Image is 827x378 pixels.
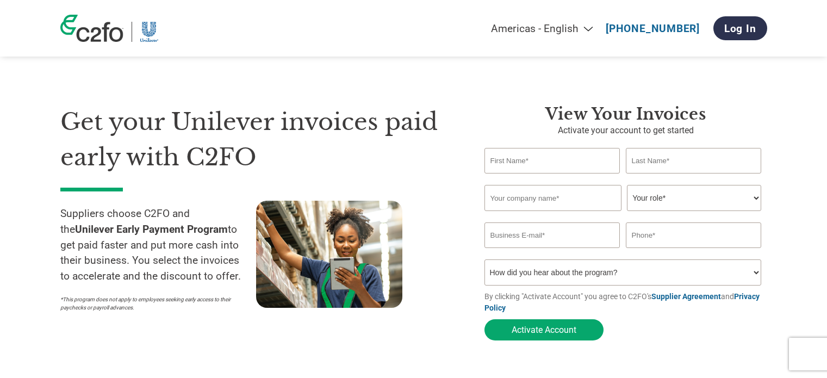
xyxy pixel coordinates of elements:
[60,104,452,175] h1: Get your Unilever invoices paid early with C2FO
[627,185,761,211] select: Title/Role
[713,16,767,40] a: Log In
[484,319,604,340] button: Activate Account
[484,148,620,173] input: First Name*
[484,249,620,255] div: Inavlid Email Address
[484,175,620,181] div: Invalid first name or first name is too long
[484,291,767,314] p: By clicking "Activate Account" you agree to C2FO's and
[606,22,700,35] a: [PHONE_NUMBER]
[626,148,762,173] input: Last Name*
[626,175,762,181] div: Invalid last name or last name is too long
[484,124,767,137] p: Activate your account to get started
[256,201,402,308] img: supply chain worker
[626,249,762,255] div: Inavlid Phone Number
[60,295,245,312] p: *This program does not apply to employees seeking early access to their paychecks or payroll adva...
[484,292,760,312] a: Privacy Policy
[626,222,762,248] input: Phone*
[484,222,620,248] input: Invalid Email format
[484,104,767,124] h3: View Your Invoices
[60,206,256,284] p: Suppliers choose C2FO and the to get paid faster and put more cash into their business. You selec...
[484,212,762,218] div: Invalid company name or company name is too long
[484,185,621,211] input: Your company name*
[75,223,228,236] strong: Unilever Early Payment Program
[140,22,159,42] img: Unilever
[651,292,721,301] a: Supplier Agreement
[60,15,123,42] img: c2fo logo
